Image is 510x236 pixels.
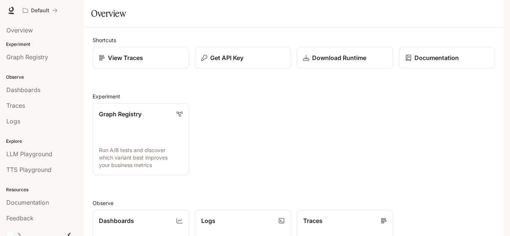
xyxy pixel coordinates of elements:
[195,47,291,69] button: Get API Key
[93,92,495,100] h2: Experiment
[210,53,243,62] p: Get API Key
[93,36,495,44] h2: Shortcuts
[201,216,215,225] p: Logs
[31,7,49,14] p: Default
[99,110,142,119] p: Graph Registry
[93,103,189,175] a: Graph RegistryRun A/B tests and discover which variant best improves your business metrics
[303,216,323,225] p: Traces
[414,53,459,62] p: Documentation
[312,53,366,62] p: Download Runtime
[399,47,495,69] a: Documentation
[108,53,143,62] p: View Traces
[91,6,126,21] h1: Overview
[93,47,189,69] a: View Traces
[99,147,183,169] p: Run A/B tests and discover which variant best improves your business metrics
[99,216,134,225] p: Dashboards
[297,47,393,69] a: Download Runtime
[19,3,61,18] button: All workspaces
[93,199,495,207] h2: Observe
